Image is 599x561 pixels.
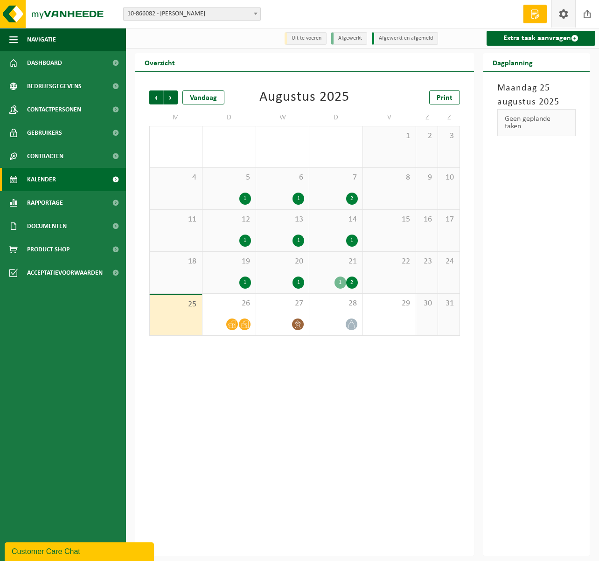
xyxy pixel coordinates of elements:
[293,193,304,205] div: 1
[314,256,357,267] span: 21
[416,109,438,126] td: Z
[207,256,251,267] span: 19
[443,215,455,225] span: 17
[27,261,103,284] span: Acceptatievoorwaarden
[314,298,357,309] span: 28
[285,32,327,45] li: Uit te voeren
[487,31,596,46] a: Extra taak aanvragen
[27,191,63,215] span: Rapportage
[443,173,455,183] span: 10
[443,131,455,141] span: 3
[421,173,433,183] span: 9
[368,298,411,309] span: 29
[368,215,411,225] span: 15
[334,277,346,289] div: 1
[293,277,304,289] div: 1
[27,121,62,145] span: Gebruikers
[437,94,453,102] span: Print
[314,173,357,183] span: 7
[421,131,433,141] span: 2
[27,28,56,51] span: Navigatie
[438,109,460,126] td: Z
[27,51,62,75] span: Dashboard
[256,109,309,126] td: W
[421,215,433,225] span: 16
[314,215,357,225] span: 14
[27,238,70,261] span: Product Shop
[443,256,455,267] span: 24
[124,7,260,21] span: 10-866082 - TRAITEUR GERALDINE - JAMBES
[239,235,251,247] div: 1
[421,298,433,309] span: 30
[239,277,251,289] div: 1
[443,298,455,309] span: 31
[202,109,256,126] td: D
[154,215,197,225] span: 11
[239,193,251,205] div: 1
[346,193,358,205] div: 2
[207,173,251,183] span: 5
[164,90,178,104] span: Volgende
[154,299,197,310] span: 25
[368,173,411,183] span: 8
[372,32,438,45] li: Afgewerkt en afgemeld
[154,173,197,183] span: 4
[497,81,576,109] h3: Maandag 25 augustus 2025
[207,215,251,225] span: 12
[27,98,81,121] span: Contactpersonen
[207,298,251,309] span: 26
[346,277,358,289] div: 2
[421,256,433,267] span: 23
[5,540,156,561] iframe: chat widget
[331,32,367,45] li: Afgewerkt
[154,256,197,267] span: 18
[27,215,67,238] span: Documenten
[261,298,304,309] span: 27
[261,256,304,267] span: 20
[483,53,542,71] h2: Dagplanning
[261,173,304,183] span: 6
[363,109,416,126] td: V
[259,90,349,104] div: Augustus 2025
[497,109,576,136] div: Geen geplande taken
[27,168,56,191] span: Kalender
[27,75,82,98] span: Bedrijfsgegevens
[309,109,362,126] td: D
[261,215,304,225] span: 13
[182,90,224,104] div: Vandaag
[368,131,411,141] span: 1
[429,90,460,104] a: Print
[123,7,261,21] span: 10-866082 - TRAITEUR GERALDINE - JAMBES
[368,256,411,267] span: 22
[149,90,163,104] span: Vorige
[149,109,202,126] td: M
[293,235,304,247] div: 1
[346,235,358,247] div: 1
[135,53,184,71] h2: Overzicht
[27,145,63,168] span: Contracten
